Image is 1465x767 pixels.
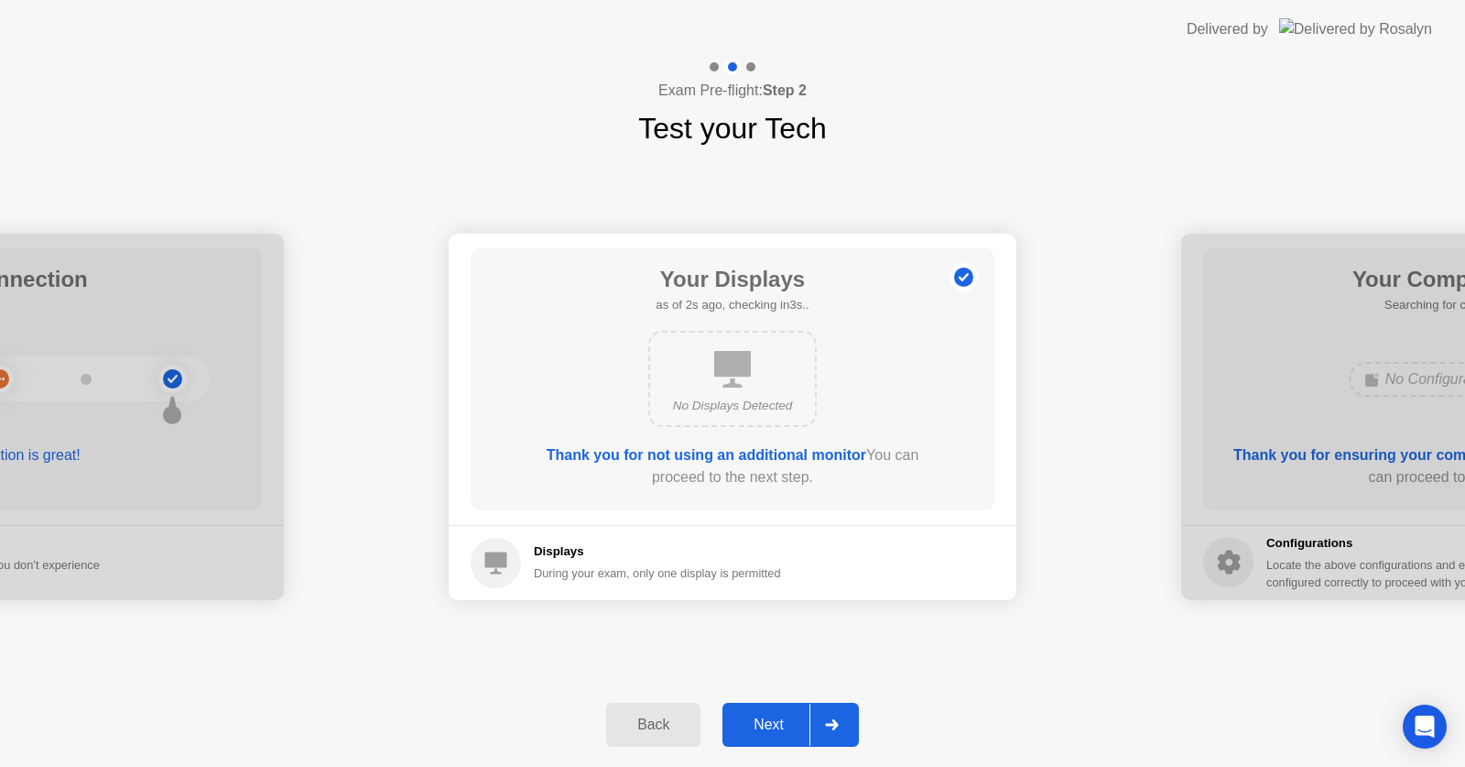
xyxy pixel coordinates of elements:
[638,106,827,150] h1: Test your Tech
[1279,18,1432,39] img: Delivered by Rosalyn
[722,703,859,747] button: Next
[1187,18,1268,40] div: Delivered by
[1403,705,1447,749] div: Open Intercom Messenger
[612,717,695,733] div: Back
[534,542,781,561] h5: Displays
[656,296,808,314] h5: as of 2s ago, checking in3s..
[523,444,942,488] div: You can proceed to the next step.
[728,717,809,733] div: Next
[763,82,807,98] b: Step 2
[665,397,800,415] div: No Displays Detected
[658,80,807,102] h4: Exam Pre-flight:
[534,564,781,582] div: During your exam, only one display is permitted
[547,447,866,463] b: Thank you for not using an additional monitor
[656,263,808,296] h1: Your Displays
[606,703,700,747] button: Back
